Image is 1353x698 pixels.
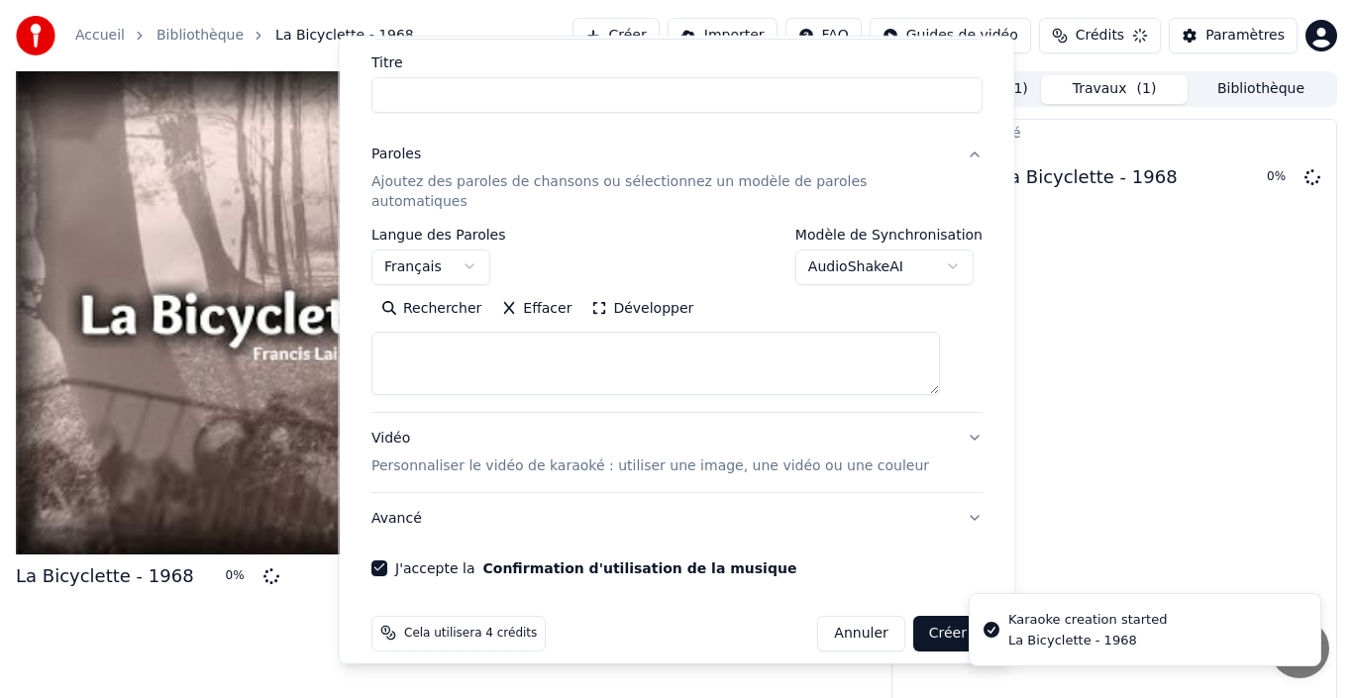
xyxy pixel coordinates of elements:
[482,560,796,574] button: J'accepte la
[371,128,983,227] button: ParolesAjoutez des paroles de chansons ou sélectionnez un modèle de paroles automatiques
[581,292,703,324] button: Développer
[371,428,929,475] div: Vidéo
[817,615,904,650] button: Annuler
[371,144,421,163] div: Paroles
[794,227,982,241] label: Modèle de Synchronisation
[371,455,929,475] p: Personnaliser le vidéo de karaoké : utiliser une image, une vidéo ou une couleur
[395,560,796,574] label: J'accepte la
[371,171,951,211] p: Ajoutez des paroles de chansons ou sélectionnez un modèle de paroles automatiques
[371,412,983,491] button: VidéoPersonnaliser le vidéo de karaoké : utiliser une image, une vidéo ou une couleur
[912,615,982,650] button: Créer
[491,292,581,324] button: Effacer
[371,227,506,241] label: Langue des Paroles
[371,227,983,411] div: ParolesAjoutez des paroles de chansons ou sélectionnez un modèle de paroles automatiques
[371,292,491,324] button: Rechercher
[371,54,983,68] label: Titre
[404,625,537,641] span: Cela utilisera 4 crédits
[371,492,983,544] button: Avancé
